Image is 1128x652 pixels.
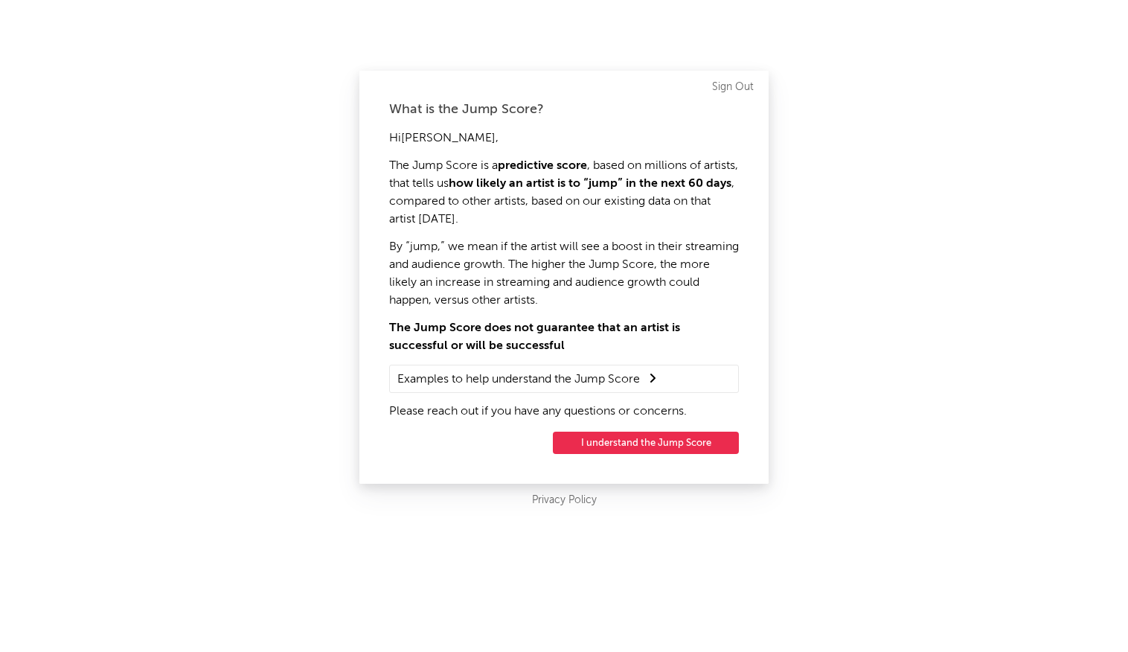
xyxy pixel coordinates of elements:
p: The Jump Score is a , based on millions of artists, that tells us , compared to other artists, ba... [389,157,739,228]
button: I understand the Jump Score [553,432,739,454]
p: Hi [PERSON_NAME] , [389,130,739,147]
div: What is the Jump Score? [389,100,739,118]
strong: how likely an artist is to “jump” in the next 60 days [449,178,731,190]
a: Sign Out [712,78,754,96]
a: Privacy Policy [532,491,597,510]
strong: predictive score [498,160,587,172]
summary: Examples to help understand the Jump Score [397,369,731,389]
p: Please reach out if you have any questions or concerns. [389,403,739,421]
p: By “jump,” we mean if the artist will see a boost in their streaming and audience growth. The hig... [389,238,739,310]
strong: The Jump Score does not guarantee that an artist is successful or will be successful [389,322,680,352]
